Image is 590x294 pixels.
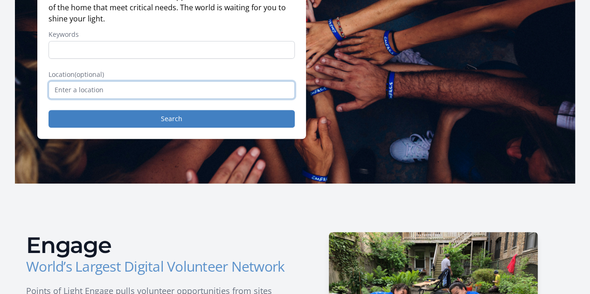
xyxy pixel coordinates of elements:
label: Location [49,70,295,79]
button: Search [49,110,295,128]
input: Enter a location [49,81,295,99]
span: (optional) [75,70,104,79]
h2: Engage [26,234,288,256]
label: Keywords [49,30,295,39]
h3: World’s Largest Digital Volunteer Network [26,258,288,275]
